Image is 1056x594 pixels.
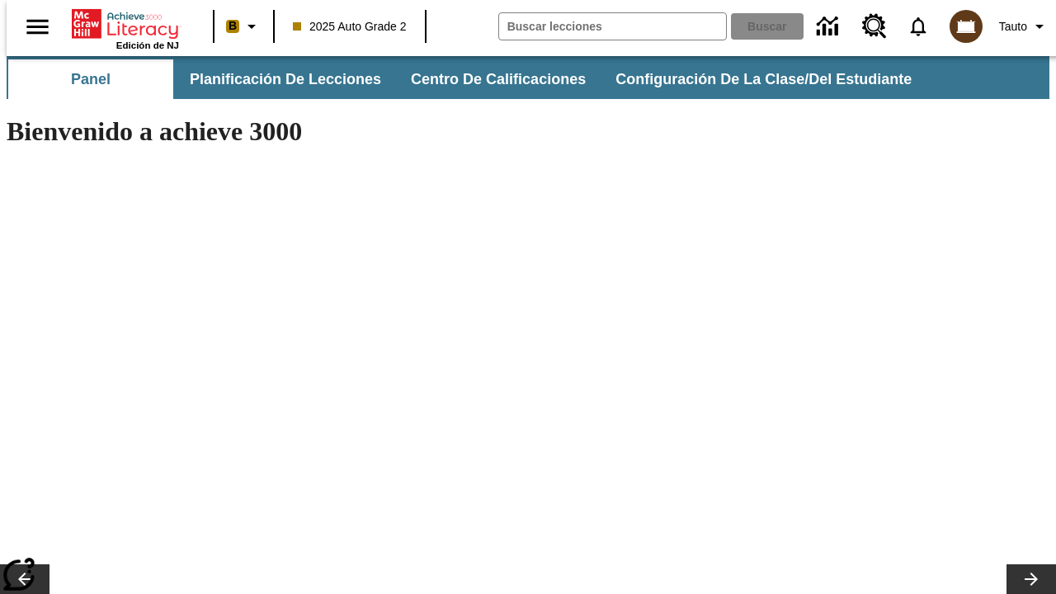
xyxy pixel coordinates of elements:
button: Configuración de la clase/del estudiante [602,59,925,99]
button: Perfil/Configuración [992,12,1056,41]
button: Abrir el menú lateral [13,2,62,51]
input: Buscar campo [499,13,726,40]
span: Configuración de la clase/del estudiante [615,70,912,89]
button: Carrusel de lecciones, seguir [1006,564,1056,594]
span: Tauto [999,18,1027,35]
button: Escoja un nuevo avatar [940,5,992,48]
span: Planificación de lecciones [190,70,381,89]
button: Planificación de lecciones [177,59,394,99]
button: Centro de calificaciones [398,59,599,99]
img: avatar image [950,10,983,43]
span: 2025 Auto Grade 2 [293,18,407,35]
div: Subbarra de navegación [7,59,926,99]
span: B [229,16,237,36]
a: Portada [72,7,179,40]
a: Notificaciones [897,5,940,48]
span: Edición de NJ [116,40,179,50]
div: Subbarra de navegación [7,56,1049,99]
h1: Bienvenido a achieve 3000 [7,116,719,147]
button: Panel [8,59,173,99]
span: Centro de calificaciones [411,70,586,89]
div: Portada [72,6,179,50]
a: Centro de recursos, Se abrirá en una pestaña nueva. [852,4,897,49]
button: Boost El color de la clase es anaranjado claro. Cambiar el color de la clase. [219,12,268,41]
a: Centro de información [807,4,852,49]
span: Panel [71,70,111,89]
